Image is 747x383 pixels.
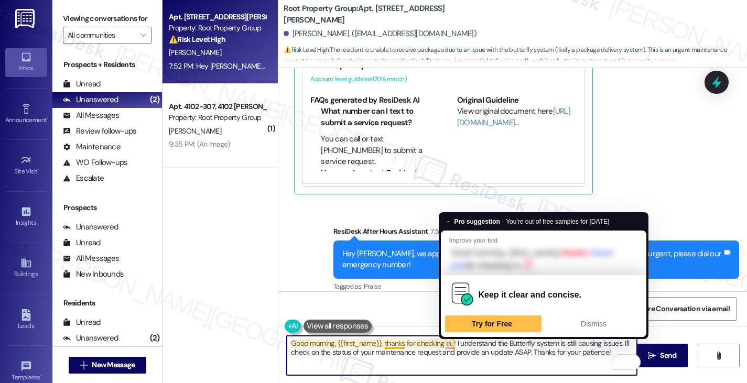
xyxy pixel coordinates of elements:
[284,45,747,67] span: : The resident is unable to receive packages due to an issue with the butterfly system (likely a ...
[52,202,162,213] div: Prospects
[147,92,163,108] div: (2)
[63,173,104,184] div: Escalate
[52,298,162,309] div: Residents
[310,74,577,85] div: Account level guideline ( 70 % match)
[660,350,676,361] span: Send
[428,226,452,237] div: 7:52 PM
[92,359,135,370] span: New Message
[63,79,101,90] div: Unread
[321,134,430,167] li: You can call or text [PHONE_NUMBER] to submit a service request.
[648,352,656,360] i: 
[169,101,266,112] div: Apt. 4102-307, 4102 [PERSON_NAME]
[333,226,739,240] div: ResiDesk After Hours Assistant
[284,28,477,39] div: [PERSON_NAME]. ([EMAIL_ADDRESS][DOMAIN_NAME])
[169,112,266,123] div: Property: Root Property Group
[63,253,119,264] div: All Messages
[5,151,47,180] a: Site Visit •
[140,31,146,39] i: 
[52,59,162,70] div: Prospects + Residents
[63,126,136,137] div: Review follow-ups
[169,139,230,149] div: 9:35 PM: (An Image)
[40,372,42,379] span: •
[364,282,381,291] span: Praise
[169,12,266,23] div: Apt. [STREET_ADDRESS][PERSON_NAME]
[5,203,47,231] a: Insights •
[5,306,47,334] a: Leads
[636,303,730,314] span: Share Conversation via email
[36,217,38,225] span: •
[169,23,266,34] div: Property: Root Property Group
[321,168,430,190] li: How can I contact Resident Support?
[63,317,101,328] div: Unread
[169,48,221,57] span: [PERSON_NAME]
[284,3,493,26] b: Root Property Group: Apt. [STREET_ADDRESS][PERSON_NAME]
[63,269,124,280] div: New Inbounds
[63,94,118,105] div: Unanswered
[310,95,419,105] b: FAQs generated by ResiDesk AI
[63,333,118,344] div: Unanswered
[630,297,737,321] button: Share Conversation via email
[342,248,722,271] div: Hey [PERSON_NAME], we appreciate your text! We'll be back at 11AM to help you out. If this is urg...
[457,106,570,127] a: [URL][DOMAIN_NAME]…
[15,9,37,28] img: ResiDesk Logo
[5,254,47,282] a: Buildings
[63,157,127,168] div: WO Follow-ups
[80,361,88,369] i: 
[169,35,225,44] strong: ⚠️ Risk Level: High
[169,126,221,136] span: [PERSON_NAME]
[147,330,163,346] div: (2)
[63,237,101,248] div: Unread
[284,46,329,54] strong: ⚠️ Risk Level: High
[63,110,119,121] div: All Messages
[457,95,519,105] b: Original Guideline
[63,141,121,152] div: Maintenance
[637,344,688,367] button: Send
[69,357,146,374] button: New Message
[47,115,48,122] span: •
[457,106,577,128] div: View original document here
[714,352,722,360] i: 
[5,48,47,76] a: Inbox
[287,336,637,375] textarea: To enrich screen reader interactions, please activate Accessibility in Grammarly extension settings
[38,166,39,173] span: •
[68,27,135,43] input: All communities
[333,279,739,294] div: Tagged as:
[321,106,430,128] li: What number can I text to submit a service request?
[63,10,151,27] label: Viewing conversations for
[169,61,610,71] div: 7:52 PM: Hey [PERSON_NAME], we appreciate your text! We'll be back at 11AM to help you out. If th...
[63,222,118,233] div: Unanswered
